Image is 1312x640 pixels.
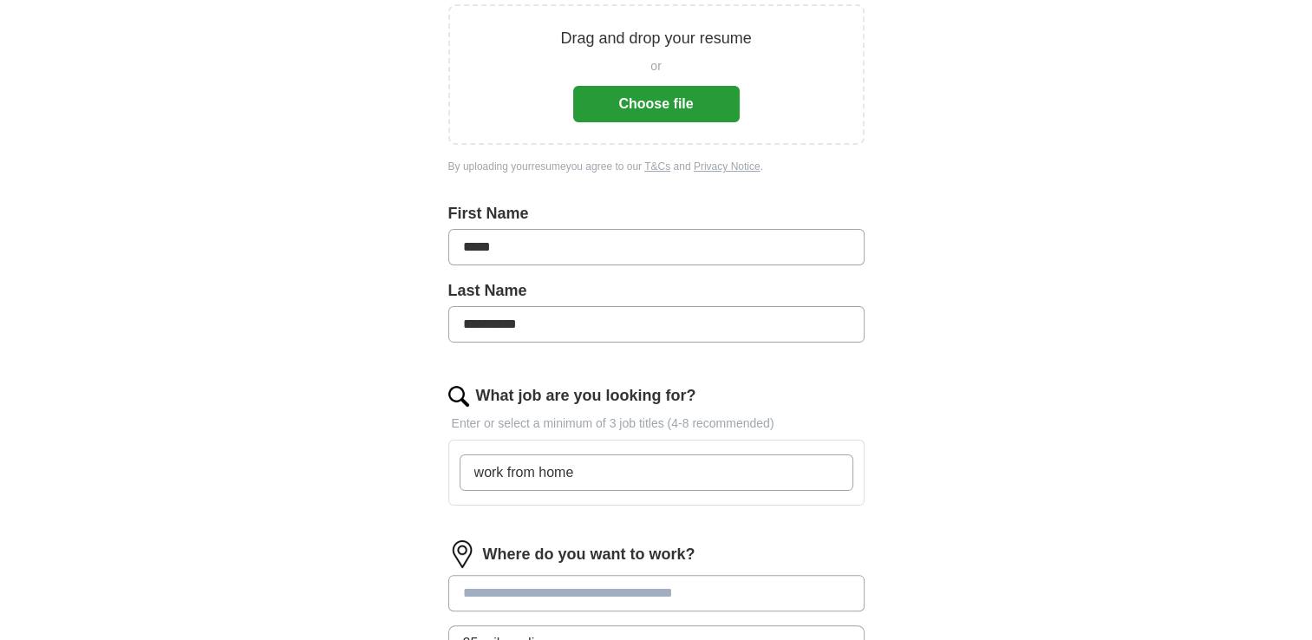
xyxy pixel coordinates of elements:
img: search.png [448,386,469,407]
a: Privacy Notice [694,160,760,173]
input: Type a job title and press enter [460,454,853,491]
label: First Name [448,202,865,225]
label: Where do you want to work? [483,543,695,566]
div: By uploading your resume you agree to our and . [448,159,865,174]
p: Enter or select a minimum of 3 job titles (4-8 recommended) [448,415,865,433]
label: Last Name [448,279,865,303]
p: Drag and drop your resume [560,27,751,50]
span: or [650,57,661,75]
button: Choose file [573,86,740,122]
img: location.png [448,540,476,568]
a: T&Cs [644,160,670,173]
label: What job are you looking for? [476,384,696,408]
